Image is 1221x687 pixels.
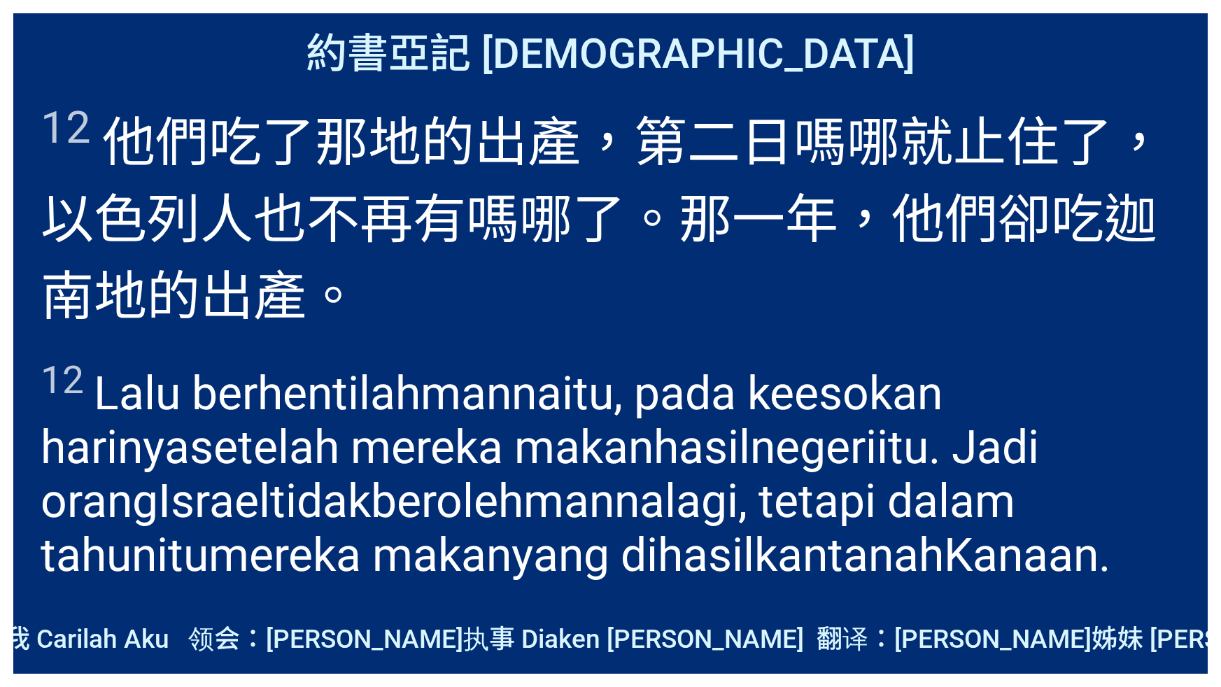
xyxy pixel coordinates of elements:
[306,20,915,80] span: 約書亞記 [DEMOGRAPHIC_DATA]
[41,111,1166,328] wh4478: 就止住
[41,420,1110,582] wh776: itu. Jadi orang
[1099,528,1110,582] wh3667: .
[41,367,1110,582] wh4478: itu, pada keesokan harinya
[41,420,1110,582] wh5669: negeri
[41,357,84,402] sup: 12
[41,420,1110,582] wh398: hasil
[306,265,360,328] wh8393: 。
[944,528,1110,582] wh776: Kanaan
[41,188,1157,328] wh3478: 人
[41,357,1180,582] span: Lalu berhentilah
[41,111,1166,328] wh398: 那地
[94,265,360,328] wh3667: 地
[41,188,1157,328] wh4478: 了。那一年
[41,474,1110,582] wh1121: Israel
[828,528,1110,582] wh8393: tanah
[41,101,91,153] sup: 12
[41,474,1110,582] wh3808: beroleh
[41,474,1110,582] wh5750: , tetapi dalam tahun
[41,367,1110,582] wh7673: manna
[41,99,1180,330] span: 他們吃了
[147,265,360,328] wh776: 的出產
[41,111,1166,328] wh7673: 了，以色列
[41,188,1157,328] wh1121: 也不再有嗎哪
[41,111,1166,328] wh776: 的出產
[41,420,1110,582] wh4283: setelah mereka makan
[157,528,1110,582] wh8141: itu
[41,474,1110,582] wh1961: manna
[41,111,1166,328] wh5669: ，第二日
[41,111,1166,328] wh4283: 嗎哪
[511,528,1110,582] wh398: yang dihasilkan
[209,528,1110,582] wh1931: mereka makan
[41,474,1110,582] wh3478: tidak
[41,474,1110,582] wh4478: lagi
